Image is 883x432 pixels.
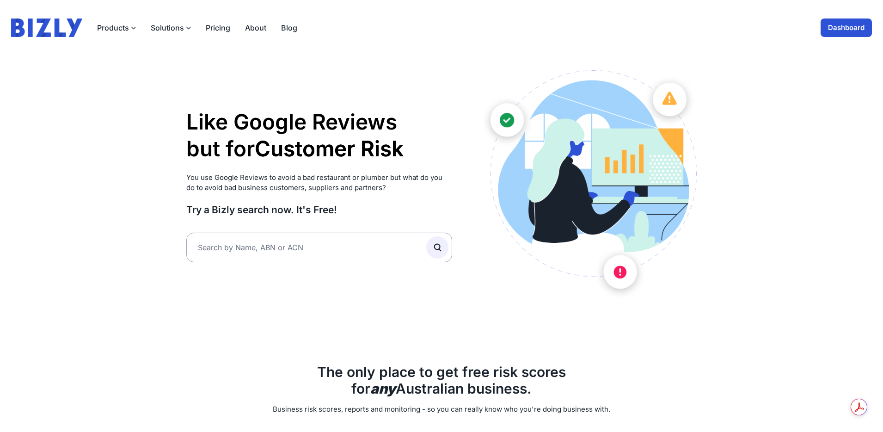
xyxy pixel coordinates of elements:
p: Business risk scores, reports and monitoring - so you can really know who you're doing business w... [186,404,697,415]
h1: Like Google Reviews but for [186,109,452,162]
button: Products [97,22,136,33]
input: Search by Name, ABN or ACN [186,233,452,262]
b: any [370,380,396,397]
a: About [245,22,266,33]
button: Solutions [151,22,191,33]
p: You use Google Reviews to avoid a bad restaurant or plumber but what do you do to avoid bad busin... [186,173,452,193]
h3: Try a Bizly search now. It's Free! [186,204,452,216]
li: Supplier Risk [255,162,404,189]
h2: The only place to get free risk scores for Australian business. [186,364,697,397]
a: Dashboard [821,19,872,37]
a: Blog [281,22,297,33]
li: Customer Risk [255,136,404,162]
a: Pricing [206,22,230,33]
